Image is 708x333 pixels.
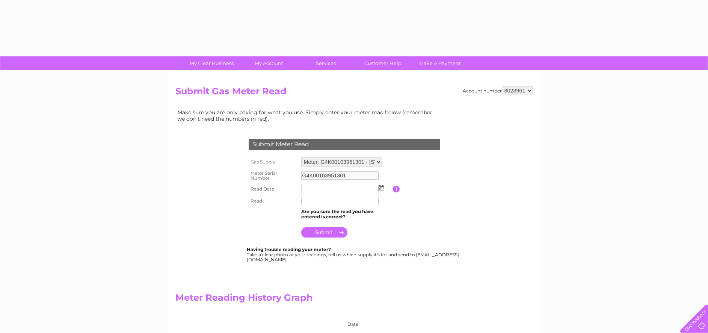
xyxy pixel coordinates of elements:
[352,56,414,70] a: Customer Help
[249,139,440,150] div: Submit Meter Read
[247,247,460,262] div: Take a clear photo of your readings, tell us which supply it's for and send to [EMAIL_ADDRESS][DO...
[247,247,331,252] b: Having trouble reading your meter?
[175,292,438,307] h2: Meter Reading History Graph
[299,207,393,221] td: Are you sure the read you have entered is correct?
[247,156,299,168] th: Gas Supply
[247,183,299,195] th: Read Date
[175,107,438,123] td: Make sure you are only paying for what you use. Simply enter your meter read below (remember we d...
[463,86,533,95] div: Account number
[247,168,299,183] th: Meter Serial Number
[379,185,384,191] img: ...
[409,56,471,70] a: Make A Payment
[295,56,357,70] a: Services
[247,195,299,207] th: Read
[393,186,400,192] input: Information
[181,56,243,70] a: My Clear Business
[228,314,438,327] div: Date
[175,86,533,100] h2: Submit Gas Meter Read
[238,56,300,70] a: My Account
[301,227,347,238] input: Submit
